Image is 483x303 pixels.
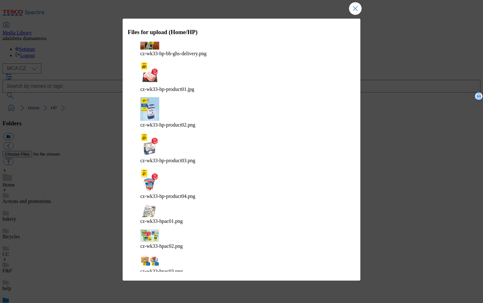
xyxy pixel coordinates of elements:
figcaption: cz-wk33-hpac02.png [140,243,343,249]
img: preview [140,62,159,85]
h3: Files for upload (Home/HP) [128,29,355,36]
figcaption: cz-wk33-hp-bb-ghs-delivery.png [140,51,343,56]
img: preview [140,229,159,242]
figcaption: cz-wk33-hp-product03.png [140,158,343,163]
figcaption: cz-wk33-hpac01.png [140,218,343,224]
img: preview [140,169,159,192]
img: preview [140,204,159,217]
figcaption: cz-wk33-hp-product04.png [140,193,343,199]
img: preview [140,133,159,157]
img: preview [140,42,159,50]
img: preview [140,97,159,121]
div: Modal [123,19,360,281]
button: Close Modal [349,2,362,15]
img: preview [140,254,159,267]
figcaption: cz-wk33-hp-product02.png [140,122,343,128]
figcaption: cz-wk33-hp-product01.jpg [140,86,343,92]
figcaption: cz-wk33-hpac03.png [140,269,343,274]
